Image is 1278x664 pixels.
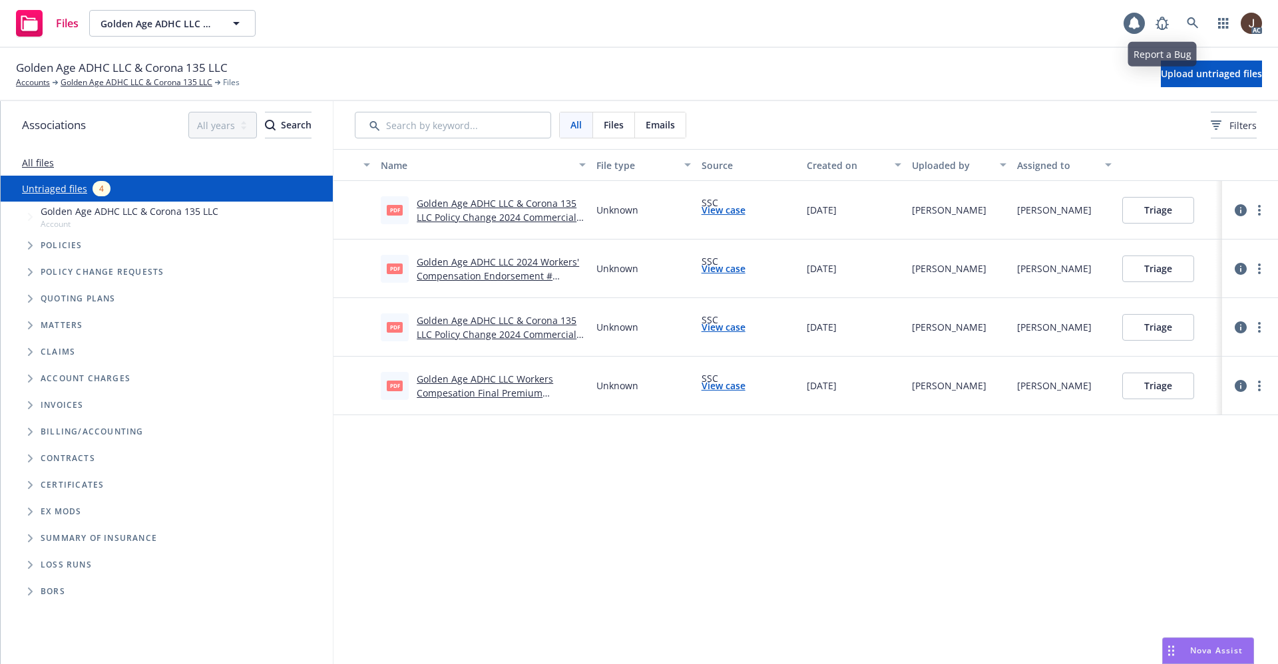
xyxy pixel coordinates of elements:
span: Golden Age ADHC LLC & Corona 135 LLC [101,17,216,31]
div: Assigned to [1017,158,1097,172]
span: Matters [41,321,83,329]
a: View case [702,320,745,334]
span: Files [604,118,624,132]
a: Golden Age ADHC LLC 2024 Workers' Compensation Endorsement # 001.pdf [417,255,579,296]
span: Filters [1229,118,1257,132]
span: Quoting plans [41,295,116,303]
button: Source [696,149,801,181]
span: Files [223,77,240,88]
a: more [1251,319,1267,335]
span: Upload untriaged files [1161,67,1262,80]
span: [DATE] [807,379,837,393]
span: Claims [41,348,75,356]
a: Files [11,5,84,42]
span: pdf [387,205,403,215]
span: pdf [387,381,403,391]
input: Search by keyword... [355,112,551,138]
span: Emails [646,118,675,132]
a: Accounts [16,77,50,88]
span: Policies [41,242,83,249]
a: Report a Bug [1149,10,1175,37]
span: Account [41,218,218,230]
button: Upload untriaged files [1161,61,1262,87]
span: Nova Assist [1190,645,1243,656]
a: View case [702,203,745,217]
div: [PERSON_NAME] [1017,379,1092,393]
button: Uploaded by [907,149,1012,181]
a: Untriaged files [22,182,87,196]
a: Switch app [1210,10,1237,37]
span: Certificates [41,481,104,489]
button: Triage [1122,314,1194,341]
a: All files [22,156,54,169]
span: Golden Age ADHC LLC & Corona 135 LLC [41,204,218,218]
span: Loss Runs [41,561,92,569]
div: File type [596,158,676,172]
div: Tree Example [1,202,333,418]
div: [PERSON_NAME] [912,261,986,275]
a: View case [702,379,745,393]
div: [PERSON_NAME] [912,320,986,334]
span: BORs [41,587,65,595]
div: [PERSON_NAME] [912,379,986,393]
button: Created on [801,149,907,181]
div: 4 [93,181,110,196]
div: Search [265,112,312,138]
div: [PERSON_NAME] [912,203,986,217]
button: File type [591,149,696,181]
a: more [1251,378,1267,394]
span: pdf [387,322,403,332]
span: Golden Age ADHC LLC & Corona 135 LLC [16,59,228,77]
button: Triage [1122,197,1194,224]
div: Created on [807,158,887,172]
button: Filters [1211,112,1257,138]
button: Name [375,149,590,181]
span: Summary of insurance [41,534,157,542]
a: Search [1179,10,1206,37]
svg: Search [265,120,276,130]
button: Triage [1122,373,1194,399]
span: Associations [22,116,86,134]
span: All [570,118,582,132]
button: Golden Age ADHC LLC & Corona 135 LLC [89,10,256,37]
a: Golden Age ADHC LLC & Corona 135 LLC Policy Change 2024 Commercial Package.pdf [417,197,576,238]
img: photo [1241,13,1262,34]
div: [PERSON_NAME] [1017,320,1092,334]
a: Golden Age ADHC LLC & Corona 135 LLC [61,77,212,88]
span: [DATE] [807,261,837,275]
a: Golden Age ADHC LLC Workers Compesation Final Premium Audit.pdf [417,373,553,413]
div: Source [702,158,796,172]
span: [DATE] [807,320,837,334]
div: [PERSON_NAME] [1017,261,1092,275]
div: Name [381,158,570,172]
button: Nova Assist [1162,637,1254,664]
span: Invoices [41,401,84,409]
button: Assigned to [1012,149,1117,181]
a: more [1251,261,1267,277]
a: Golden Age ADHC LLC & Corona 135 LLC Policy Change 2024 Commercial Auto.pdf [417,314,576,355]
div: Drag to move [1163,638,1179,663]
button: SearchSearch [265,112,312,138]
span: Contracts [41,454,95,462]
button: Triage [1122,255,1194,282]
a: View case [702,261,745,275]
span: Billing/Accounting [41,428,144,436]
div: Uploaded by [912,158,992,172]
div: [PERSON_NAME] [1017,203,1092,217]
span: [DATE] [807,203,837,217]
span: Ex Mods [41,508,81,516]
a: more [1251,202,1267,218]
span: Account charges [41,375,130,383]
span: Files [56,18,79,29]
span: Filters [1211,118,1257,132]
span: Policy change requests [41,268,164,276]
div: Folder Tree Example [1,418,333,605]
span: pdf [387,263,403,273]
